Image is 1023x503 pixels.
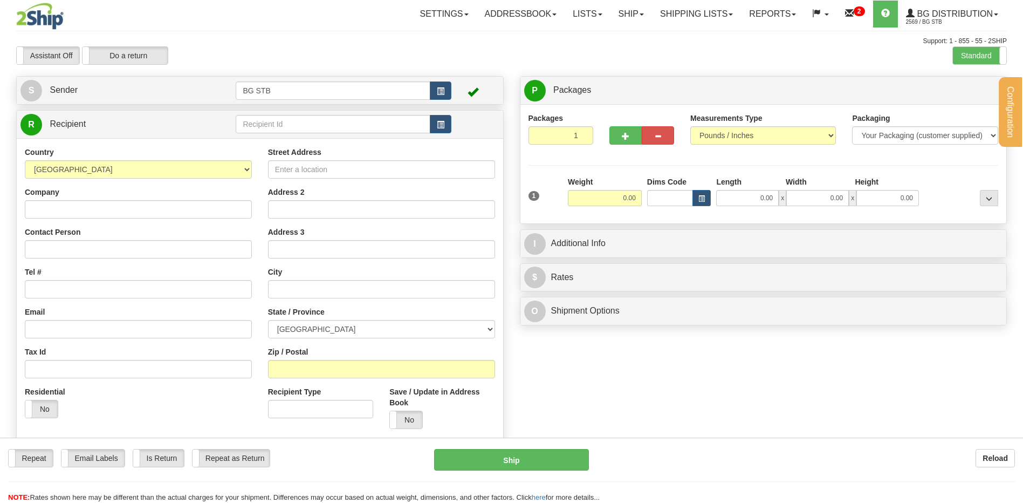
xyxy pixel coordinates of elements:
[25,400,58,418] label: No
[193,450,270,467] label: Repeat as Return
[524,80,546,101] span: P
[716,176,741,187] label: Length
[389,386,495,408] label: Save / Update in Address Book
[998,196,1022,307] iframe: chat widget
[652,1,741,28] a: Shipping lists
[20,114,42,135] span: R
[25,386,65,397] label: Residential
[647,176,686,187] label: Dims Code
[20,80,42,101] span: S
[25,227,80,237] label: Contact Person
[690,113,763,124] label: Measurements Type
[915,9,993,18] span: BG Distribution
[50,85,78,94] span: Sender
[976,449,1015,467] button: Reload
[532,493,546,501] a: here
[524,233,546,255] span: I
[524,267,546,288] span: $
[849,190,856,206] span: x
[61,450,125,467] label: Email Labels
[953,47,1006,64] label: Standard
[528,113,564,124] label: Packages
[25,267,42,277] label: Tel #
[741,1,804,28] a: Reports
[268,386,321,397] label: Recipient Type
[528,191,540,201] span: 1
[524,233,1003,255] a: IAdditional Info
[568,176,593,187] label: Weight
[268,160,495,179] input: Enter a location
[434,449,588,471] button: Ship
[786,176,807,187] label: Width
[779,190,786,206] span: x
[837,1,873,28] a: 2
[854,6,865,16] sup: 2
[898,1,1006,28] a: BG Distribution 2569 / BG STB
[999,77,1022,147] button: Configuration
[20,79,236,101] a: S Sender
[852,113,890,124] label: Packaging
[16,37,1007,46] div: Support: 1 - 855 - 55 - 2SHIP
[268,346,308,357] label: Zip / Postal
[9,450,53,467] label: Repeat
[50,119,86,128] span: Recipient
[477,1,565,28] a: Addressbook
[983,454,1008,463] b: Reload
[980,190,998,206] div: ...
[553,85,591,94] span: Packages
[855,176,878,187] label: Height
[565,1,610,28] a: Lists
[268,147,321,158] label: Street Address
[268,187,305,198] label: Address 2
[25,147,54,158] label: Country
[20,113,212,135] a: R Recipient
[610,1,652,28] a: Ship
[83,47,168,64] label: Do a return
[25,307,45,317] label: Email
[17,47,79,64] label: Assistant Off
[16,3,64,30] img: logo2569.jpg
[390,411,422,429] label: No
[236,81,430,100] input: Sender Id
[25,346,46,357] label: Tax Id
[412,1,477,28] a: Settings
[268,307,325,317] label: State / Province
[906,17,987,28] span: 2569 / BG STB
[268,267,282,277] label: City
[524,79,1003,101] a: P Packages
[268,227,305,237] label: Address 3
[133,450,184,467] label: Is Return
[524,300,1003,322] a: OShipment Options
[236,115,430,133] input: Recipient Id
[524,301,546,322] span: O
[8,493,30,501] span: NOTE:
[524,267,1003,289] a: $Rates
[25,187,59,198] label: Company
